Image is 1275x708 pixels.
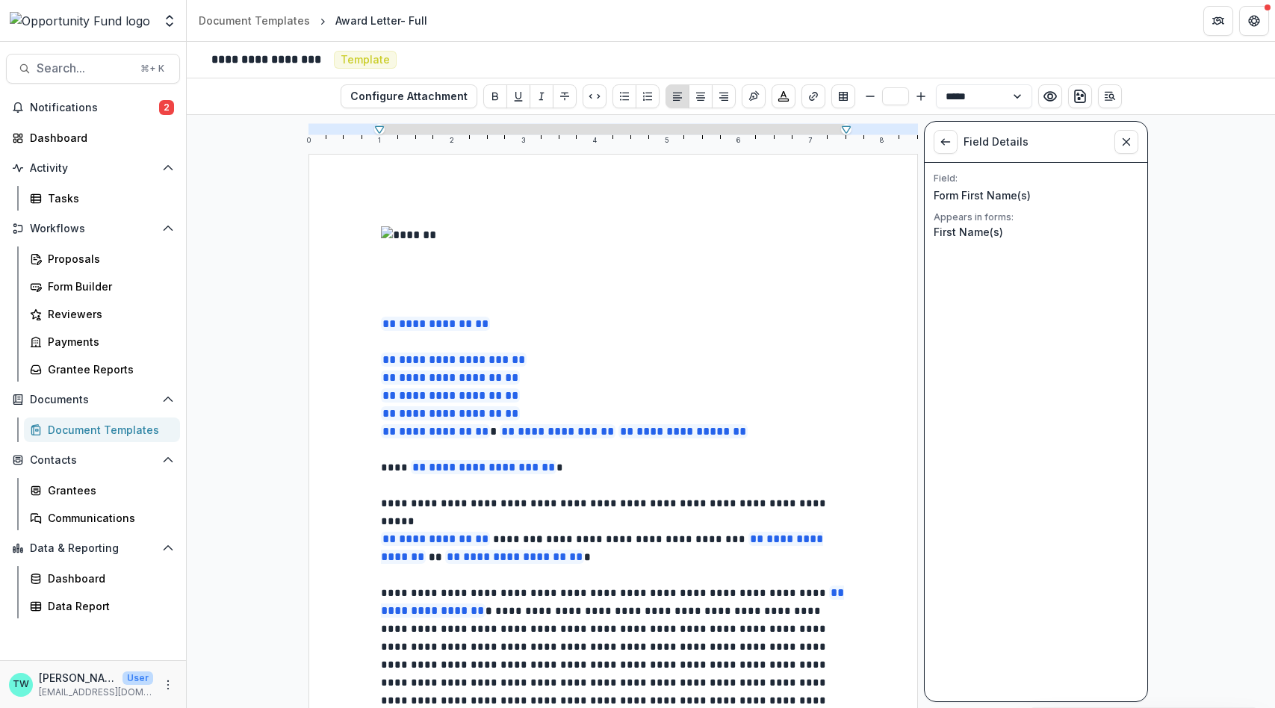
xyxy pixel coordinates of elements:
[193,10,316,31] a: Document Templates
[6,96,180,119] button: Notifications2
[30,394,156,406] span: Documents
[122,671,153,685] p: User
[335,13,427,28] div: Award Letter- Full
[30,223,156,235] span: Workflows
[6,388,180,412] button: Open Documents
[159,100,174,115] span: 2
[801,84,825,108] button: Create link
[341,84,477,108] button: Configure Attachment
[666,84,689,108] button: Align Left
[137,60,167,77] div: ⌘ + K
[199,13,310,28] div: Document Templates
[6,448,180,472] button: Open Contacts
[30,130,168,146] div: Dashboard
[912,87,930,105] button: Bigger
[1239,6,1269,36] button: Get Help
[159,6,180,36] button: Open entity switcher
[6,156,180,180] button: Open Activity
[24,302,180,326] a: Reviewers
[48,251,168,267] div: Proposals
[48,306,168,322] div: Reviewers
[159,676,177,694] button: More
[1068,84,1092,108] button: download-word
[636,84,660,108] button: Ordered List
[506,84,530,108] button: Underline
[583,84,607,108] button: Code
[48,510,168,526] div: Communications
[13,680,29,689] div: Ti Wilhelm
[48,190,168,206] div: Tasks
[24,246,180,271] a: Proposals
[831,84,855,108] button: Insert Table
[964,136,1029,149] h2: Field Details
[1038,84,1062,108] button: Preview preview-doc.pdf
[934,130,958,154] button: View List
[772,84,795,108] button: Choose font color
[48,279,168,294] div: Form Builder
[48,361,168,377] div: Grantee Reports
[48,571,168,586] div: Dashboard
[612,84,636,108] button: Bullet List
[39,686,153,699] p: [EMAIL_ADDRESS][DOMAIN_NAME]
[712,84,736,108] button: Align Right
[24,417,180,442] a: Document Templates
[30,542,156,555] span: Data & Reporting
[483,84,507,108] button: Bold
[30,454,156,467] span: Contacts
[934,172,1138,185] p: Field:
[39,670,117,686] p: [PERSON_NAME]
[934,211,1138,224] p: Appears in forms:
[934,224,1138,240] li: First Name(s)
[48,422,168,438] div: Document Templates
[24,506,180,530] a: Communications
[10,12,150,30] img: Opportunity Fund logo
[742,84,766,108] button: Insert Signature
[934,187,1114,203] p: Form First Name(s)
[193,10,433,31] nav: breadcrumb
[30,162,156,175] span: Activity
[1114,130,1138,154] button: Close sidebar
[861,87,879,105] button: Smaller
[48,482,168,498] div: Grantees
[6,217,180,240] button: Open Workflows
[6,125,180,150] a: Dashboard
[553,84,577,108] button: Strike
[48,334,168,350] div: Payments
[341,54,390,66] span: Template
[24,329,180,354] a: Payments
[6,54,180,84] button: Search...
[24,186,180,211] a: Tasks
[24,274,180,299] a: Form Builder
[48,598,168,614] div: Data Report
[1098,84,1122,108] button: Open Editor Sidebar
[24,594,180,618] a: Data Report
[689,84,713,108] button: Align Center
[24,566,180,591] a: Dashboard
[37,61,131,75] span: Search...
[530,84,553,108] button: Italicize
[24,478,180,503] a: Grantees
[6,536,180,560] button: Open Data & Reporting
[1203,6,1233,36] button: Partners
[30,102,159,114] span: Notifications
[24,357,180,382] a: Grantee Reports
